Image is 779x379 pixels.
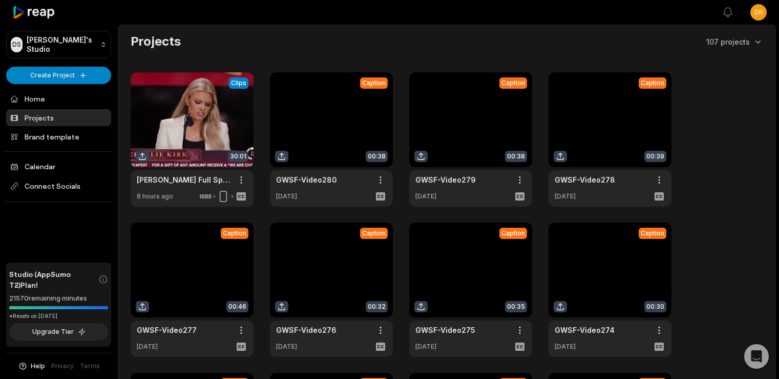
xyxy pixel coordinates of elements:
[137,174,231,185] a: [PERSON_NAME] Full Speech-360p
[11,37,23,52] div: DS
[6,109,111,126] a: Projects
[6,90,111,107] a: Home
[80,362,100,371] a: Terms
[6,177,111,195] span: Connect Socials
[555,325,615,335] a: GWSF-Video274
[276,174,337,185] a: GWSF-Video280
[6,158,111,175] a: Calendar
[744,344,769,369] div: Open Intercom Messenger
[9,312,108,320] div: *Resets on [DATE]
[131,33,181,50] h2: Projects
[555,174,615,185] a: GWSF-Video278
[9,323,108,341] button: Upgrade Tier
[6,128,111,145] a: Brand template
[51,362,74,371] a: Privacy
[706,36,763,47] button: 107 projects
[137,325,197,335] a: GWSF-Video277
[27,35,96,54] p: [PERSON_NAME]'s Studio
[9,269,98,290] span: Studio (AppSumo T2) Plan!
[31,362,45,371] span: Help
[6,67,111,84] button: Create Project
[9,293,108,304] div: 21570 remaining minutes
[415,174,476,185] a: GWSF-Video279
[415,325,475,335] a: GWSF-Video275
[276,325,336,335] a: GWSF-Video276
[18,362,45,371] button: Help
